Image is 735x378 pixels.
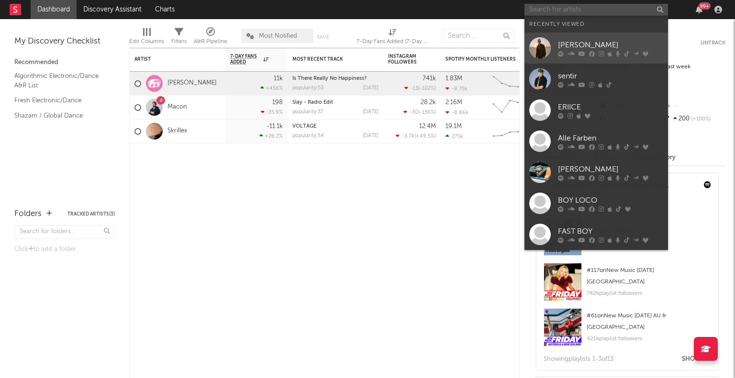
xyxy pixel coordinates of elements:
svg: Chart title [489,119,532,143]
div: Edit Columns [129,36,164,47]
svg: Chart title [489,72,532,96]
div: My Discovery Checklist [14,36,115,47]
div: Recommended [14,57,115,68]
a: Macon [167,103,187,111]
div: Recently Viewed [529,19,663,30]
a: [PERSON_NAME] [524,32,668,64]
button: 99+ [696,6,702,13]
div: 275k [445,133,463,140]
div: [DATE] [363,86,379,91]
div: popularity: 54 [292,133,324,139]
a: sentir [524,64,668,95]
div: ERIICE [558,101,663,113]
a: BOY LOCO [524,188,668,219]
div: 2.16M [445,99,462,106]
span: Most Notified [259,33,297,39]
div: # 117 on New Music [DATE] [GEOGRAPHIC_DATA] [587,265,711,288]
div: +456 % [260,85,283,91]
div: 99 + [699,2,711,10]
div: [DATE] [363,133,379,139]
div: 7-Day Fans Added (7-Day Fans Added) [356,36,428,47]
div: FAST BOY [558,226,663,237]
a: [PERSON_NAME] [167,79,217,87]
div: -35.9 % [261,109,283,115]
a: Skrillex [167,127,187,135]
div: -8.86k [445,109,468,116]
input: Search... [443,29,514,43]
div: ( ) [396,133,436,139]
a: Is There Really No Happiness? [292,76,367,81]
a: ERIICE [524,95,668,126]
div: 198 [272,99,283,106]
span: +49.5 % [416,134,434,139]
div: 200 [662,113,725,125]
input: Search for folders... [14,225,115,239]
div: 741k [423,76,436,82]
div: Is There Really No Happiness? [292,76,379,81]
div: popularity: 37 [292,109,323,115]
div: Filters [171,24,187,52]
div: [DATE] [363,109,379,115]
div: [PERSON_NAME] [558,39,663,51]
div: BOY LOCO [558,194,663,206]
a: #117onNew Music [DATE] [GEOGRAPHIC_DATA]742kplaylist followers [536,263,718,308]
div: 28.2k [421,99,436,106]
a: VOLTAGE [292,124,316,129]
div: 7-Day Fans Added (7-Day Fans Added) [356,24,428,52]
div: 12.4M [419,123,436,130]
div: 742k playlist followers [587,288,711,299]
div: ( ) [404,85,436,91]
a: Algorithmic Electronic/Dance A&R List [14,71,105,90]
div: -- [662,100,725,113]
div: 1.83M [445,76,462,82]
a: #61onNew Music [DATE] AU & [GEOGRAPHIC_DATA]421kplaylist followers [536,308,718,354]
span: 7-Day Fans Added [230,54,261,65]
div: sentir [558,70,663,82]
div: 11k [274,76,283,82]
a: Alle Farben [524,126,668,157]
div: # 61 on New Music [DATE] AU & [GEOGRAPHIC_DATA] [587,310,711,333]
span: +100 % [690,117,711,122]
span: -3.7k [402,134,414,139]
div: popularity: 53 [292,86,323,91]
button: Save [317,34,329,40]
a: Fresh Electronic/Dance [14,95,105,106]
div: Filters [171,36,187,47]
div: Click to add a folder. [14,244,115,255]
div: 421k playlist followers [587,333,711,345]
button: Untrack [701,38,725,48]
div: A&R Pipeline [194,36,227,47]
span: -30 [410,110,418,115]
div: Spotify Monthly Listeners [445,56,517,62]
input: Search for artists [524,4,668,16]
div: [PERSON_NAME] [558,163,663,175]
span: -102 % [420,86,434,91]
div: Alle Farben [558,132,663,144]
div: Edit Columns [129,24,164,52]
span: -13 [411,86,418,91]
div: VOLTAGE [292,124,379,129]
div: -11.1k [267,123,283,130]
button: Show All [682,356,713,362]
a: Shazam / Global Dance [14,110,105,121]
button: Tracked Artists(3) [67,212,115,216]
div: 19.1M [445,123,462,130]
div: Slay - Radio Edit [292,100,379,105]
div: A&R Pipeline [194,24,227,52]
div: Instagram Followers [388,54,422,65]
a: Slay - Radio Edit [292,100,333,105]
a: [PERSON_NAME] [524,157,668,188]
div: Folders [14,208,42,220]
div: Showing playlist s 1- 3 of 13 [544,354,613,365]
div: ( ) [403,109,436,115]
div: Most Recent Track [292,56,364,62]
svg: Chart title [489,96,532,119]
div: +26.2 % [259,133,283,139]
div: -8.75k [445,86,468,92]
div: Artist [134,56,206,62]
span: -136 % [420,110,434,115]
a: FAST BOY [524,219,668,250]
